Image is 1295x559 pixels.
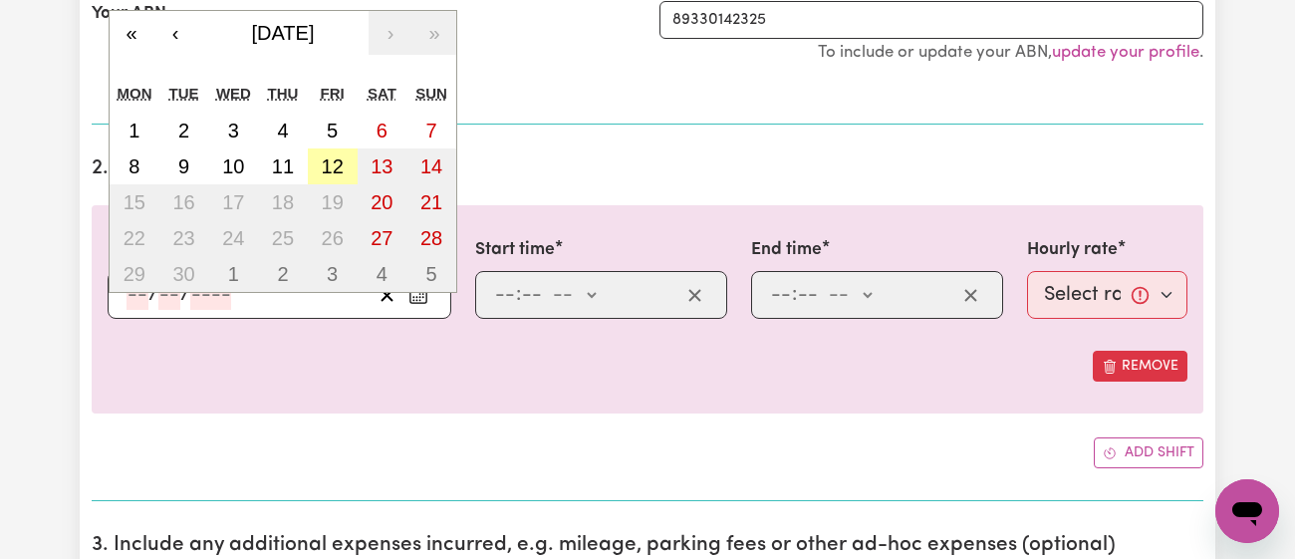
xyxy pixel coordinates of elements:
button: 18 September 2025 [258,184,308,220]
abbr: 15 September 2025 [124,191,145,213]
button: 11 September 2025 [258,148,308,184]
label: End time [751,237,822,263]
button: 1 October 2025 [208,256,258,292]
span: : [792,284,797,306]
button: 12 September 2025 [308,148,358,184]
button: 23 September 2025 [159,220,209,256]
input: -- [770,280,792,310]
button: 8 September 2025 [110,148,159,184]
button: 9 September 2025 [159,148,209,184]
abbr: Friday [321,85,345,102]
label: Your ABN [92,1,166,27]
abbr: 27 September 2025 [371,227,392,249]
span: / [180,284,190,306]
abbr: 21 September 2025 [420,191,442,213]
h2: 2. Enter the details of your shift(s) [92,156,1203,181]
abbr: Saturday [368,85,396,102]
button: ‹ [153,11,197,55]
abbr: 20 September 2025 [371,191,392,213]
button: 20 September 2025 [358,184,407,220]
label: Date of care work [108,237,252,263]
a: update your profile [1052,44,1199,61]
input: -- [127,280,148,310]
button: Enter the date of care work [402,280,434,310]
abbr: 1 September 2025 [129,120,139,141]
abbr: 9 September 2025 [178,155,189,177]
button: 24 September 2025 [208,220,258,256]
button: « [110,11,153,55]
button: 2 October 2025 [258,256,308,292]
input: -- [158,280,180,310]
input: -- [494,280,516,310]
abbr: 23 September 2025 [172,227,194,249]
button: 16 September 2025 [159,184,209,220]
button: 3 October 2025 [308,256,358,292]
span: / [148,284,158,306]
small: To include or update your ABN, . [818,44,1203,61]
h2: 3. Include any additional expenses incurred, e.g. mileage, parking fees or other ad-hoc expenses ... [92,533,1203,558]
abbr: Monday [118,85,152,102]
button: 13 September 2025 [358,148,407,184]
abbr: 1 October 2025 [228,263,239,285]
abbr: Sunday [415,85,447,102]
abbr: 26 September 2025 [322,227,344,249]
abbr: 30 September 2025 [172,263,194,285]
button: 14 September 2025 [406,148,456,184]
abbr: 17 September 2025 [222,191,244,213]
abbr: 29 September 2025 [124,263,145,285]
abbr: 6 September 2025 [377,120,388,141]
abbr: 19 September 2025 [322,191,344,213]
abbr: 25 September 2025 [272,227,294,249]
abbr: 5 October 2025 [426,263,437,285]
button: 15 September 2025 [110,184,159,220]
abbr: 4 October 2025 [377,263,388,285]
abbr: 5 September 2025 [327,120,338,141]
abbr: 4 September 2025 [277,120,288,141]
abbr: 7 September 2025 [426,120,437,141]
abbr: Thursday [268,85,299,102]
button: » [412,11,456,55]
button: [DATE] [197,11,369,55]
abbr: 28 September 2025 [420,227,442,249]
button: 5 September 2025 [308,113,358,148]
button: 25 September 2025 [258,220,308,256]
button: 30 September 2025 [159,256,209,292]
button: 28 September 2025 [406,220,456,256]
button: 1 September 2025 [110,113,159,148]
button: 27 September 2025 [358,220,407,256]
button: 6 September 2025 [358,113,407,148]
button: 7 September 2025 [406,113,456,148]
input: -- [521,280,543,310]
label: Hourly rate [1027,237,1118,263]
button: 21 September 2025 [406,184,456,220]
button: 29 September 2025 [110,256,159,292]
button: 2 September 2025 [159,113,209,148]
abbr: 3 October 2025 [327,263,338,285]
button: 17 September 2025 [208,184,258,220]
button: Clear date [372,280,402,310]
span: : [516,284,521,306]
abbr: 14 September 2025 [420,155,442,177]
label: Start time [475,237,555,263]
button: Add another shift [1094,437,1203,468]
button: 10 September 2025 [208,148,258,184]
abbr: 13 September 2025 [371,155,392,177]
input: -- [797,280,819,310]
abbr: 10 September 2025 [222,155,244,177]
abbr: 2 October 2025 [277,263,288,285]
abbr: 18 September 2025 [272,191,294,213]
button: › [369,11,412,55]
button: 19 September 2025 [308,184,358,220]
abbr: 11 September 2025 [272,155,294,177]
abbr: 22 September 2025 [124,227,145,249]
button: 3 September 2025 [208,113,258,148]
abbr: Wednesday [216,85,251,102]
span: [DATE] [252,22,315,44]
button: Remove this shift [1093,351,1187,382]
abbr: 2 September 2025 [178,120,189,141]
abbr: Tuesday [169,85,199,102]
button: 4 October 2025 [358,256,407,292]
abbr: 8 September 2025 [129,155,139,177]
button: 26 September 2025 [308,220,358,256]
abbr: 3 September 2025 [228,120,239,141]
